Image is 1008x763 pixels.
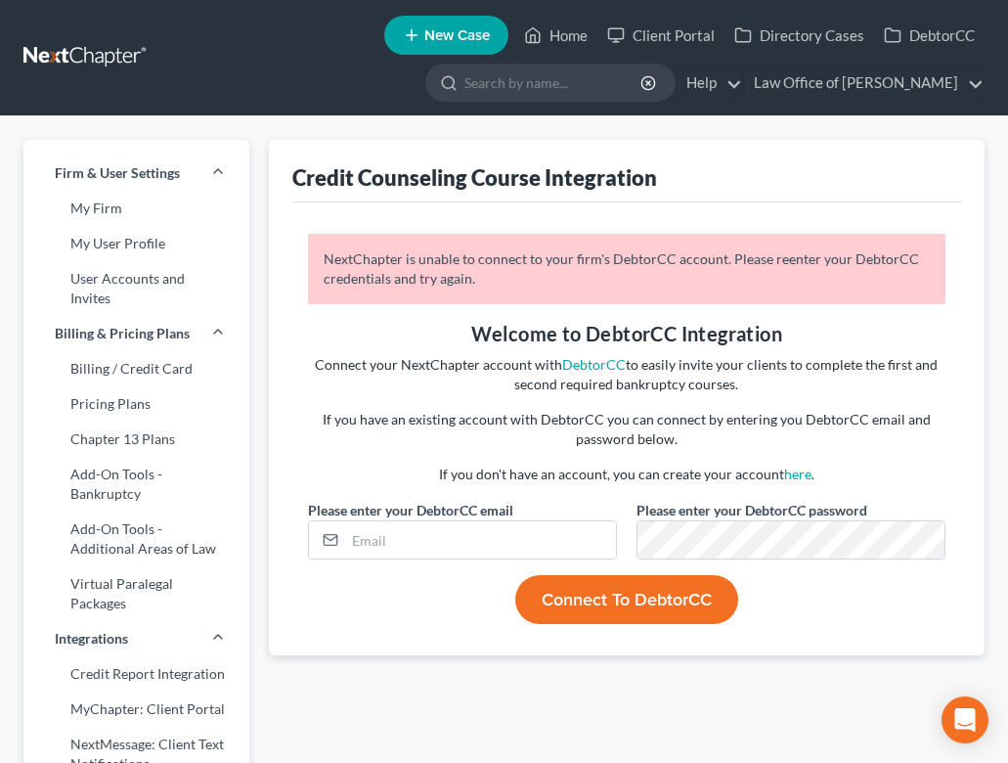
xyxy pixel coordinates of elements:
label: Please enter your DebtorCC email [308,500,513,520]
a: MyChapter: Client Portal [23,692,249,727]
p: Connect your NextChapter account with to easily invite your clients to complete the first and sec... [308,355,945,394]
p: If you have an existing account with DebtorCC you can connect by entering you DebtorCC email and ... [308,410,945,449]
a: User Accounts and Invites [23,261,249,316]
a: Billing & Pricing Plans [23,316,249,351]
a: here [784,466,811,482]
span: Integrations [55,629,128,649]
a: Pricing Plans [23,386,249,422]
p: If you don't have an account, you can create your account . [308,465,945,484]
a: DebtorCC [874,18,985,53]
a: Home [514,18,597,53]
div: Open Intercom Messenger [942,696,988,743]
a: Client Portal [597,18,724,53]
a: Help [677,66,742,101]
input: Email [345,521,616,559]
h4: Welcome to DebtorCC Integration [308,320,945,347]
span: Billing & Pricing Plans [55,324,190,343]
a: My User Profile [23,226,249,261]
a: Firm & User Settings [23,156,249,191]
input: Search by name... [464,65,643,101]
a: Add-On Tools - Bankruptcy [23,457,249,512]
span: Firm & User Settings [55,163,180,183]
a: Billing / Credit Card [23,351,249,386]
a: Chapter 13 Plans [23,422,249,457]
a: Integrations [23,621,249,656]
a: Add-On Tools - Additional Areas of Law [23,512,249,566]
span: New Case [424,28,490,43]
a: DebtorCC [562,356,626,373]
a: Law Office of [PERSON_NAME] [744,66,984,101]
div: Credit Counseling Course Integration [292,163,657,192]
button: Connect to DebtorCC [515,575,738,624]
a: Virtual Paralegal Packages [23,566,249,621]
p: NextChapter is unable to connect to your firm's DebtorCC account. Please reenter your DebtorCC cr... [308,234,945,304]
a: Credit Report Integration [23,656,249,692]
a: My Firm [23,191,249,226]
label: Please enter your DebtorCC password [636,500,867,520]
a: Directory Cases [724,18,874,53]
